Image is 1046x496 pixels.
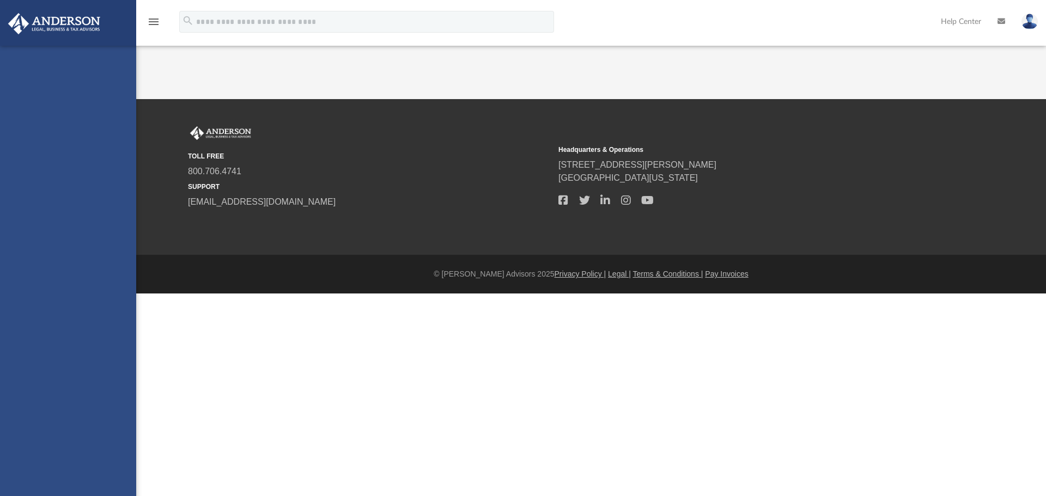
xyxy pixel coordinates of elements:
i: menu [147,15,160,28]
a: 800.706.4741 [188,167,241,176]
a: menu [147,21,160,28]
img: Anderson Advisors Platinum Portal [5,13,104,34]
small: Headquarters & Operations [558,145,921,155]
i: search [182,15,194,27]
a: Legal | [608,270,631,278]
a: [EMAIL_ADDRESS][DOMAIN_NAME] [188,197,336,206]
img: User Pic [1021,14,1038,29]
small: TOLL FREE [188,151,551,161]
img: Anderson Advisors Platinum Portal [188,126,253,140]
a: Terms & Conditions | [633,270,703,278]
a: Pay Invoices [705,270,748,278]
a: [GEOGRAPHIC_DATA][US_STATE] [558,173,698,182]
a: Privacy Policy | [555,270,606,278]
small: SUPPORT [188,182,551,192]
div: © [PERSON_NAME] Advisors 2025 [136,268,1046,280]
a: [STREET_ADDRESS][PERSON_NAME] [558,160,716,169]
